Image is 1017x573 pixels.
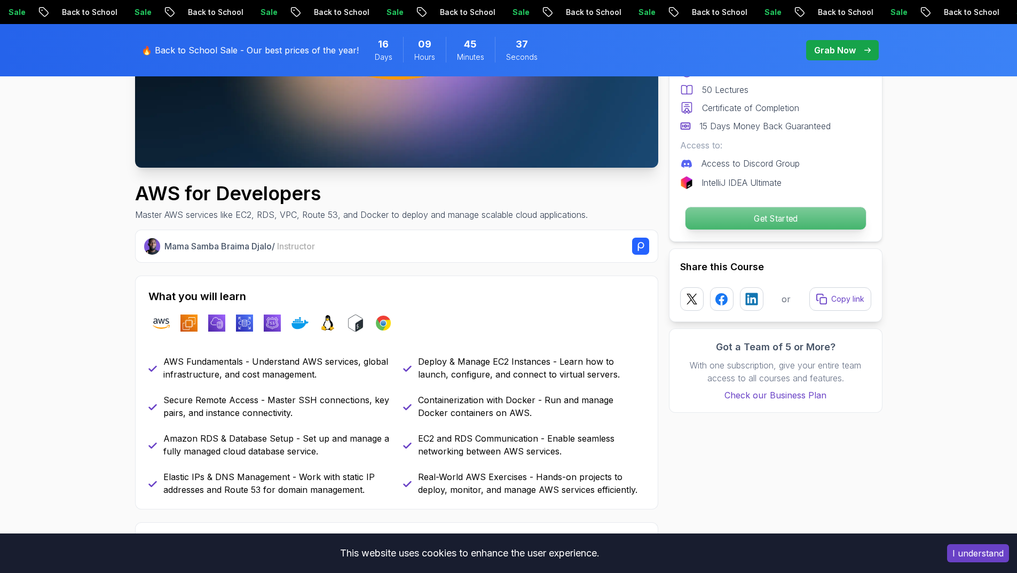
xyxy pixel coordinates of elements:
img: aws logo [153,315,170,332]
p: Back to School [208,7,280,18]
p: Back to School [82,7,154,18]
p: Elastic IPs & DNS Management - Work with static IP addresses and Route 53 for domain management. [163,470,390,496]
p: EC2 and RDS Communication - Enable seamless networking between AWS services. [418,432,645,458]
p: Amazon RDS & Database Setup - Set up and manage a fully managed cloud database service. [163,432,390,458]
h1: AWS for Developers [135,183,588,204]
p: Grab Now [814,44,856,57]
p: Back to School [712,7,784,18]
h3: Got a Team of 5 or More? [680,340,871,355]
p: Containerization with Docker - Run and manage Docker containers on AWS. [418,394,645,419]
p: Deploy & Manage EC2 Instances - Learn how to launch, configure, and connect to virtual servers. [418,355,645,381]
p: Back to School [460,7,532,18]
p: or [782,293,791,305]
span: 9 Hours [418,37,431,52]
p: Back to School [838,7,910,18]
p: Copy link [831,294,864,304]
p: Back to School [586,7,658,18]
p: Sale [658,7,692,18]
p: Sale [154,7,188,18]
img: docker logo [291,315,309,332]
button: Get Started [684,207,866,230]
p: Secure Remote Access - Master SSH connections, key pairs, and instance connectivity. [163,394,390,419]
img: route53 logo [264,315,281,332]
span: 37 Seconds [516,37,528,52]
p: Mama Samba Braima Djalo / [164,240,315,253]
p: AWS Fundamentals - Understand AWS services, global infrastructure, and cost management. [163,355,390,381]
img: Nelson Djalo [144,238,161,255]
h2: Share this Course [680,260,871,274]
p: Sale [784,7,818,18]
span: 16 Days [378,37,389,52]
p: Sale [532,7,566,18]
p: Access to: [680,139,871,152]
p: 🔥 Back to School Sale - Our best prices of the year! [141,44,359,57]
p: 50 Lectures [702,83,748,96]
p: Sale [280,7,314,18]
span: Seconds [506,52,538,62]
img: linux logo [319,315,336,332]
button: Accept cookies [947,544,1009,562]
a: Check our Business Plan [680,389,871,402]
img: ec2 logo [180,315,198,332]
img: bash logo [347,315,364,332]
h2: What you will learn [148,289,645,304]
p: Sale [910,7,944,18]
p: Sale [28,7,62,18]
button: Copy link [809,287,871,311]
p: Master AWS services like EC2, RDS, VPC, Route 53, and Docker to deploy and manage scalable cloud ... [135,208,588,221]
img: vpc logo [208,315,225,332]
p: 15 Days Money Back Guaranteed [699,120,831,132]
span: Days [375,52,392,62]
span: 45 Minutes [464,37,477,52]
span: Minutes [457,52,484,62]
p: Back to School [334,7,406,18]
p: Certificate of Completion [702,101,799,114]
p: Real-World AWS Exercises - Hands-on projects to deploy, monitor, and manage AWS services efficien... [418,470,645,496]
p: Access to Discord Group [701,157,800,170]
p: Get Started [685,207,865,230]
span: Hours [414,52,435,62]
img: chrome logo [375,315,392,332]
p: Sale [406,7,440,18]
img: jetbrains logo [680,176,693,189]
p: With one subscription, give your entire team access to all courses and features. [680,359,871,384]
div: This website uses cookies to enhance the user experience. [8,541,931,565]
p: IntelliJ IDEA Ultimate [701,176,782,189]
span: Instructor [277,241,315,252]
img: rds logo [236,315,253,332]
